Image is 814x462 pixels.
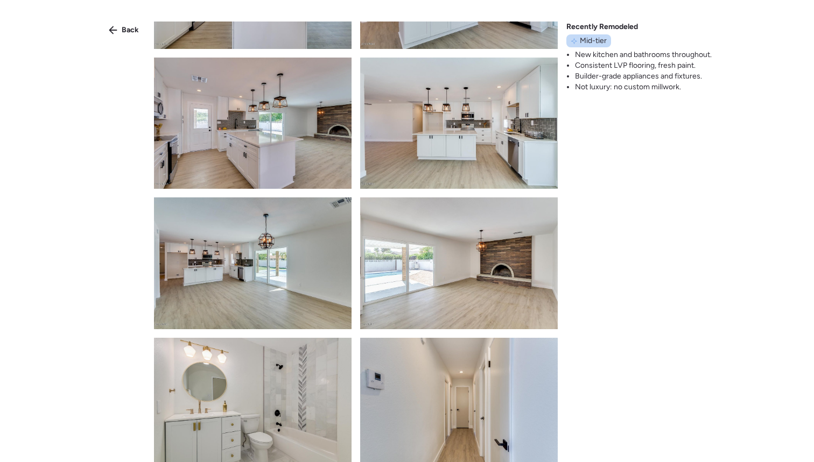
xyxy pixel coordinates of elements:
span: Back [122,25,139,35]
img: product [154,58,352,189]
span: Mid-tier [580,35,607,46]
img: product [154,197,352,329]
li: Builder-grade appliances and fixtures. [575,71,712,82]
span: Recently Remodeled [566,22,638,32]
img: product [360,197,558,329]
img: product [360,58,558,189]
li: Not luxury: no custom millwork. [575,82,712,93]
li: New kitchen and bathrooms throughout. [575,49,712,60]
li: Consistent LVP flooring, fresh paint. [575,60,712,71]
